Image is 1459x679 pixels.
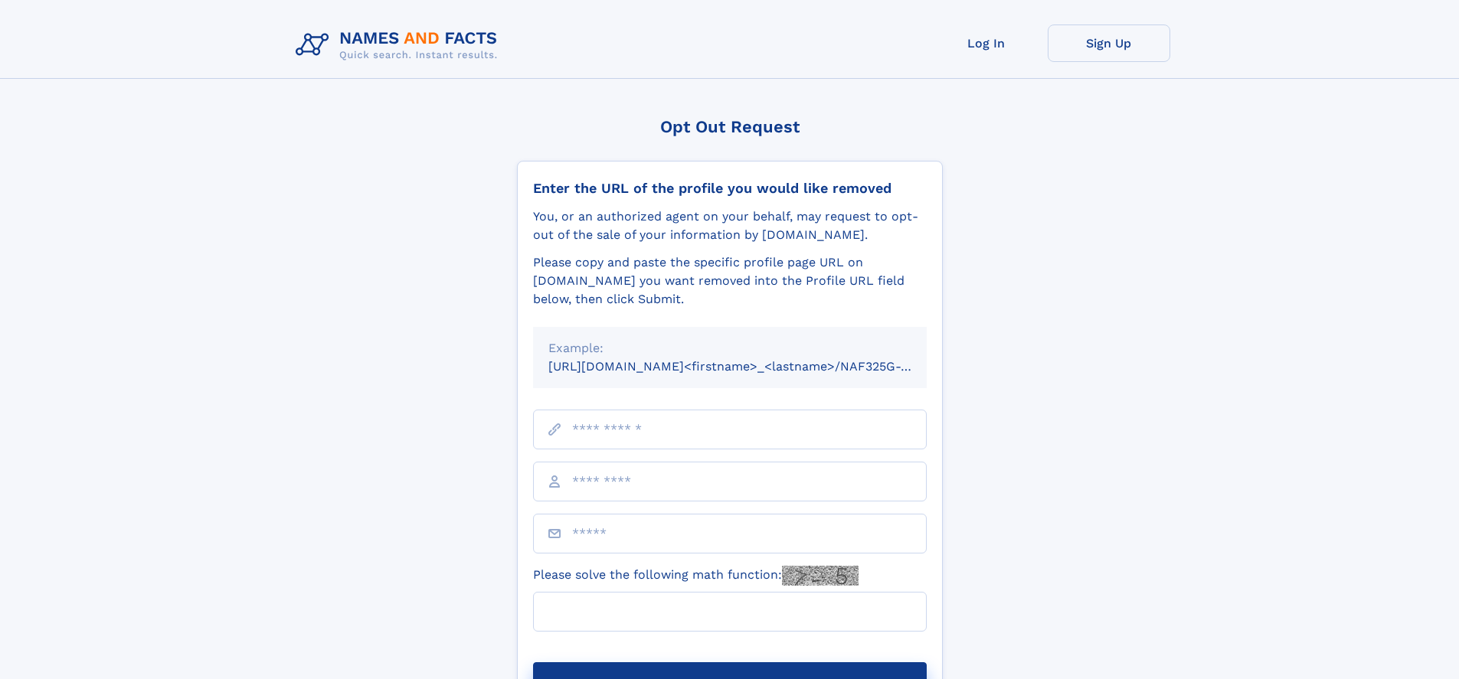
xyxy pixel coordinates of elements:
[533,180,927,197] div: Enter the URL of the profile you would like removed
[290,24,510,66] img: Logo Names and Facts
[1048,24,1170,62] a: Sign Up
[533,207,927,244] div: You, or an authorized agent on your behalf, may request to opt-out of the sale of your informatio...
[517,117,943,136] div: Opt Out Request
[548,339,911,357] div: Example:
[548,359,956,374] small: [URL][DOMAIN_NAME]<firstname>_<lastname>/NAF325G-xxxxxxxx
[533,253,927,308] div: Please copy and paste the specific profile page URL on [DOMAIN_NAME] you want removed into the Pr...
[533,566,859,586] label: Please solve the following math function:
[925,24,1048,62] a: Log In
